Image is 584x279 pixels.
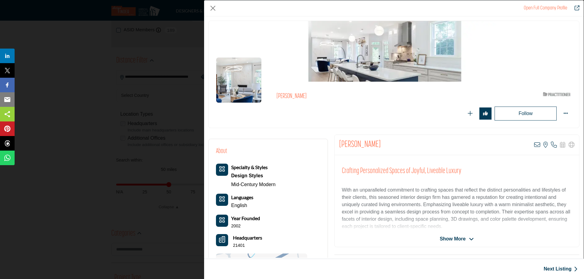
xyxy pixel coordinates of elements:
b: Headquarters [233,234,262,241]
a: Specialty & Styles [231,165,268,170]
button: Category Icon [216,194,228,206]
a: Design Styles [231,171,276,180]
a: Languages [231,195,253,200]
button: Redirect to login page [464,107,476,120]
div: Styles that range from contemporary to Victorian to meet any aesthetic vision. [231,171,276,180]
h2: About [216,146,227,156]
a: Mid-Century Modern [231,182,276,187]
button: No of member icon [216,215,228,227]
span: Show More [440,235,466,243]
b: Specialty & Styles [231,164,268,170]
img: lynn-madyson logo [216,57,262,103]
button: Redirect to login [495,107,557,121]
button: Headquarter icon [216,234,228,246]
button: Redirect to login page [479,107,492,120]
img: ASID Qualified Practitioners [543,90,570,98]
p: 2002 [231,223,241,229]
p: With an unparalleled commitment to crafting spaces that reflect the distinct personalities and li... [342,186,572,230]
a: Next Listing [544,265,578,273]
a: Redirect to lynn-madyson [570,5,579,12]
b: Year Founded [231,215,260,222]
a: English [231,203,247,208]
button: Close [208,4,217,13]
h2: Crafting Personalized Spaces of Joyful, Liveable Luxury [342,167,572,176]
a: Redirect to lynn-madyson [524,6,567,11]
h2: [PERSON_NAME] [276,93,444,100]
p: 21401 [233,243,245,249]
button: Category Icon [216,164,228,176]
button: More Options [560,107,572,120]
h2: Lynn Madyson [339,139,381,150]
